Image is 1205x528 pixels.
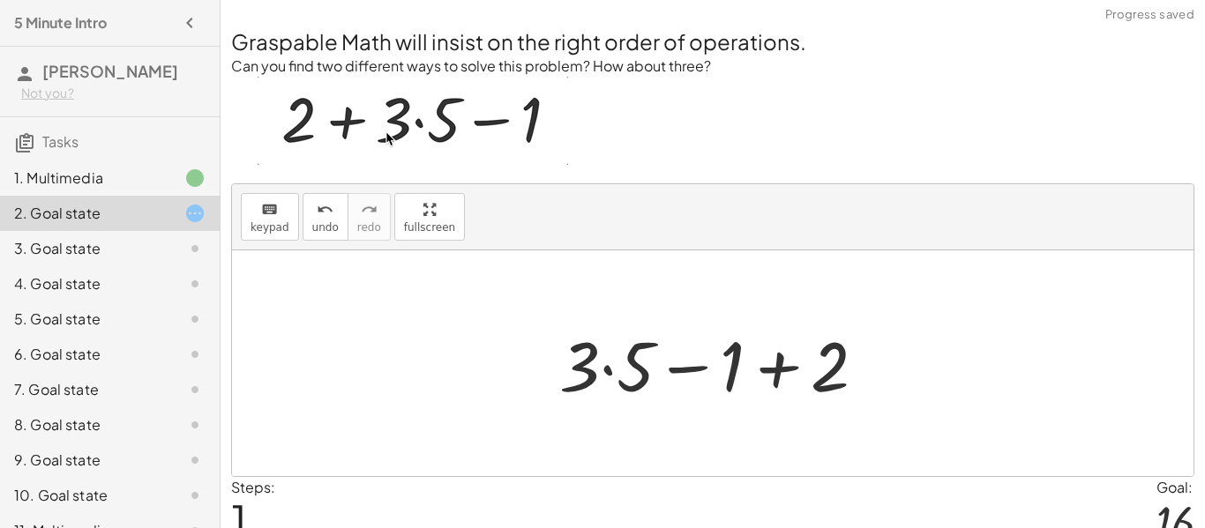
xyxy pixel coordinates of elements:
[42,61,178,81] span: [PERSON_NAME]
[42,132,79,151] span: Tasks
[404,221,455,234] span: fullscreen
[231,56,1194,77] p: Can you find two different ways to solve this problem? How about three?
[14,12,107,33] h4: 5 Minute Intro
[251,221,289,234] span: keypad
[241,193,299,241] button: keyboardkeypad
[184,238,206,259] i: Task not started.
[14,485,156,506] div: 10. Goal state
[184,414,206,435] i: Task not started.
[184,167,206,189] i: Task finished.
[184,203,206,224] i: Task started.
[14,379,156,400] div: 7. Goal state
[394,193,465,241] button: fullscreen
[14,414,156,435] div: 8. Goal state
[184,379,206,400] i: Task not started.
[184,273,206,294] i: Task not started.
[1105,6,1194,24] span: Progress saved
[357,221,381,234] span: redo
[231,478,275,496] label: Steps:
[14,167,156,189] div: 1. Multimedia
[184,485,206,506] i: Task not started.
[14,450,156,471] div: 9. Goal state
[14,309,156,330] div: 5. Goal state
[21,85,206,102] div: Not you?
[312,221,339,234] span: undo
[184,309,206,330] i: Task not started.
[258,77,568,165] img: c98fd760e6ed093c10ccf3c4ca28a3dcde0f4c7a2f3786375f60a510364f4df2.gif
[14,273,156,294] div: 4. Goal state
[1156,477,1194,498] div: Goal:
[261,199,278,220] i: keyboard
[184,450,206,471] i: Task not started.
[303,193,348,241] button: undoundo
[317,199,333,220] i: undo
[14,203,156,224] div: 2. Goal state
[231,26,1194,56] h2: Graspable Math will insist on the right order of operations.
[184,344,206,365] i: Task not started.
[361,199,378,220] i: redo
[14,238,156,259] div: 3. Goal state
[14,344,156,365] div: 6. Goal state
[348,193,391,241] button: redoredo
